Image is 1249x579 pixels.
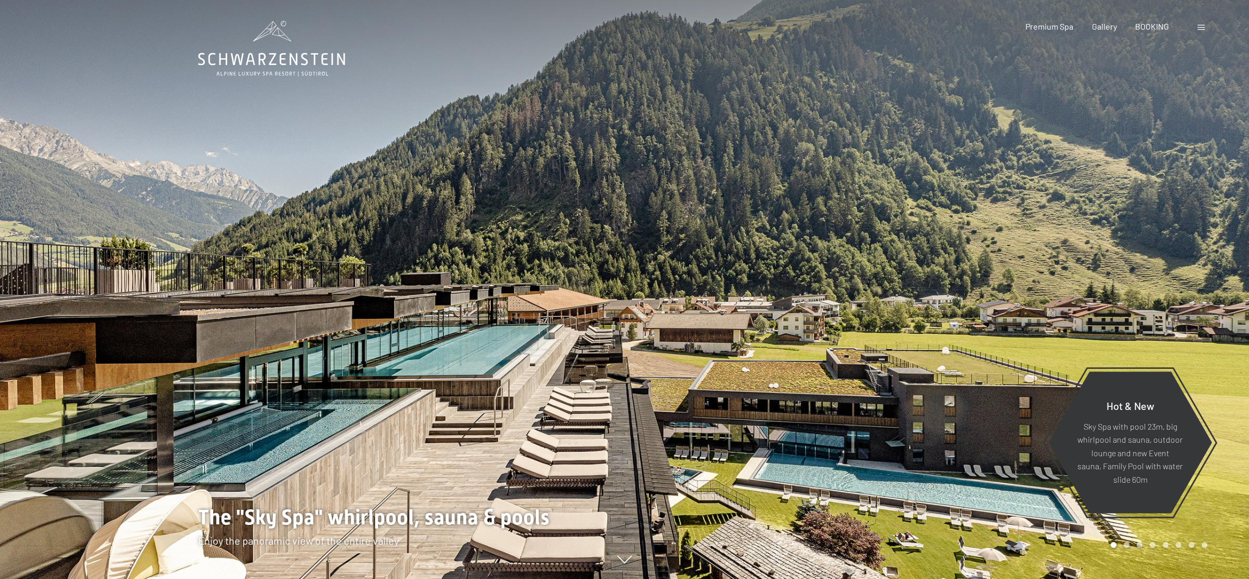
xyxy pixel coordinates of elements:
[1176,542,1181,548] div: Carousel Page 6
[1137,542,1142,548] div: Carousel Page 3
[1124,542,1129,548] div: Carousel Page 2
[1025,21,1073,31] a: Premium Spa
[1150,542,1155,548] div: Carousel Page 4
[1111,542,1116,548] div: Carousel Page 1 (Current Slide)
[1074,419,1187,486] p: Sky Spa with pool 23m, big whirlpool and sauna, outdoor lounge and new Event sauna, Family Pool w...
[1107,399,1154,411] span: Hot & New
[1135,21,1169,31] a: BOOKING
[1189,542,1194,548] div: Carousel Page 7
[1202,542,1207,548] div: Carousel Page 8
[1092,21,1117,31] a: Gallery
[1163,542,1168,548] div: Carousel Page 5
[1107,542,1207,548] div: Carousel Pagination
[1048,371,1213,514] a: Hot & New Sky Spa with pool 23m, big whirlpool and sauna, outdoor lounge and new Event sauna, Fam...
